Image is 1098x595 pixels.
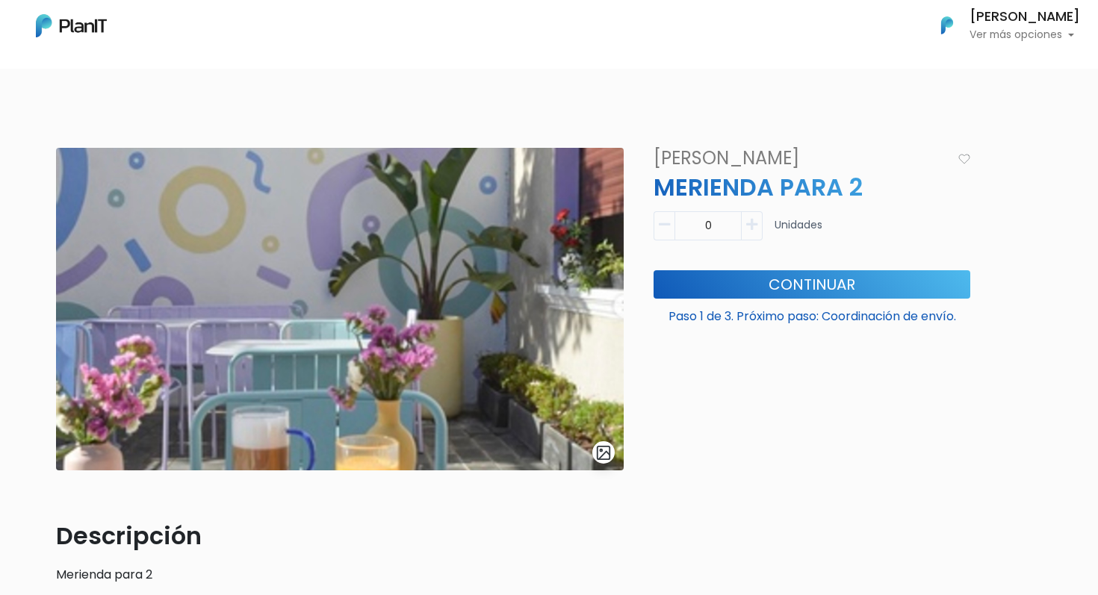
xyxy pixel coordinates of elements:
[922,6,1080,45] button: PlanIt Logo [PERSON_NAME] Ver más opciones
[595,444,612,461] img: gallery-light
[970,30,1080,40] p: Ver más opciones
[645,169,979,205] p: MERIENDA PARA 2
[775,217,822,246] p: Unidades
[645,148,952,169] h4: [PERSON_NAME]
[56,518,624,554] p: Descripción
[56,148,624,470] img: thumb_233CDB15-6072-45CA-A93F-2E99177F7395.jpeg
[970,10,1080,24] h6: [PERSON_NAME]
[654,302,970,325] p: Paso 1 de 3. Próximo paso: Coordinación de envío.
[958,154,970,164] img: heart_icon
[931,9,964,42] img: PlanIt Logo
[56,566,624,584] p: Merienda para 2
[654,270,970,299] button: Continuar
[36,14,107,37] img: PlanIt Logo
